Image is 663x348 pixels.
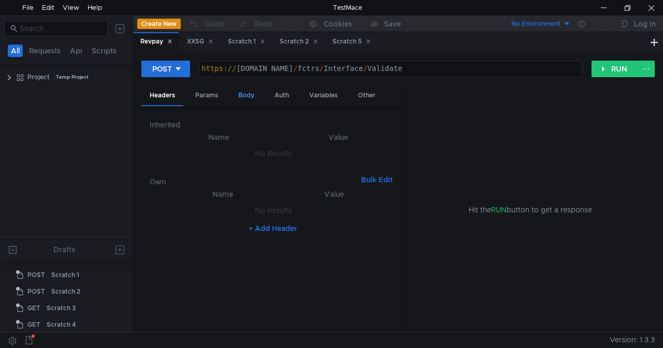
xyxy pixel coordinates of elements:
[47,317,76,332] div: Scratch 4
[150,176,357,188] h6: Own
[26,45,64,57] button: Requests
[228,36,265,47] div: Scratch 1
[27,284,45,299] span: POST
[141,86,183,106] div: Headers
[280,36,318,47] div: Scratch 2
[469,204,592,215] span: Hit the button to get a response
[205,18,224,30] div: Undo
[244,222,301,235] button: + Add Header
[255,149,292,158] nz-embed-empty: No Results
[499,16,571,32] button: No Environment
[53,243,75,256] div: Drafts
[333,36,371,47] div: Scratch 5
[152,63,172,75] div: POST
[350,86,384,105] div: Other
[266,86,297,105] div: Auth
[27,317,40,332] span: GET
[51,284,80,299] div: Scratch 2
[491,205,507,214] span: RUN
[27,267,45,283] span: POST
[89,45,120,57] button: Scripts
[384,20,401,27] div: Save
[47,300,76,316] div: Scratch 3
[140,36,172,47] div: Revpay
[166,188,279,200] th: Name
[324,18,352,30] div: Cookies
[141,61,190,77] button: POST
[137,19,181,29] button: Create New
[51,267,79,283] div: Scratch 1
[27,300,40,316] span: GET
[511,19,560,29] div: No Environment
[230,86,263,105] div: Body
[187,86,226,105] div: Params
[610,332,655,347] span: Version: 1.3.3
[255,18,273,30] div: Redo
[187,36,213,47] div: XXSG
[357,173,397,186] button: Bulk Edit
[181,16,232,32] button: Undo
[255,206,292,215] nz-embed-empty: No Results
[279,188,388,200] th: Value
[634,18,656,30] div: Log In
[67,45,85,57] button: Api
[280,131,397,143] th: Value
[56,69,89,85] div: Temp Project
[232,16,280,32] button: Redo
[301,86,346,105] div: Variables
[150,119,397,131] h6: Inherited
[158,131,280,143] th: Name
[20,23,102,34] input: Search...
[592,61,638,77] button: RUN
[27,69,50,85] div: Project
[8,45,23,57] button: All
